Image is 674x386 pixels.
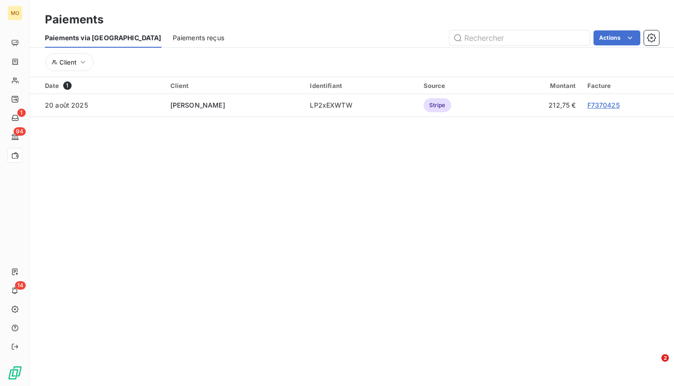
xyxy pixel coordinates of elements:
input: Rechercher [449,30,590,45]
td: 20 août 2025 [30,94,165,117]
div: Montant [505,82,576,89]
div: Source [424,82,495,89]
span: 2 [661,354,669,362]
div: Facture [587,82,669,89]
span: [PERSON_NAME] [170,101,225,109]
a: F7370425 [587,101,620,109]
span: Paiements reçus [173,33,224,43]
button: Client [45,53,94,71]
div: Date [45,81,159,90]
span: Client [59,58,76,66]
span: 1 [17,109,26,117]
td: LP2xEXWTW [304,94,418,117]
span: 1 [63,81,72,90]
iframe: Intercom live chat [642,354,665,377]
div: Identifiant [310,82,412,89]
button: Actions [593,30,640,45]
td: 212,75 € [500,94,581,117]
img: Logo LeanPay [7,365,22,380]
h3: Paiements [45,11,103,28]
span: 94 [14,127,26,136]
span: 14 [15,281,26,290]
span: Stripe [424,98,451,112]
div: Client [170,82,299,89]
div: MO [7,6,22,21]
span: Paiements via [GEOGRAPHIC_DATA] [45,33,161,43]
